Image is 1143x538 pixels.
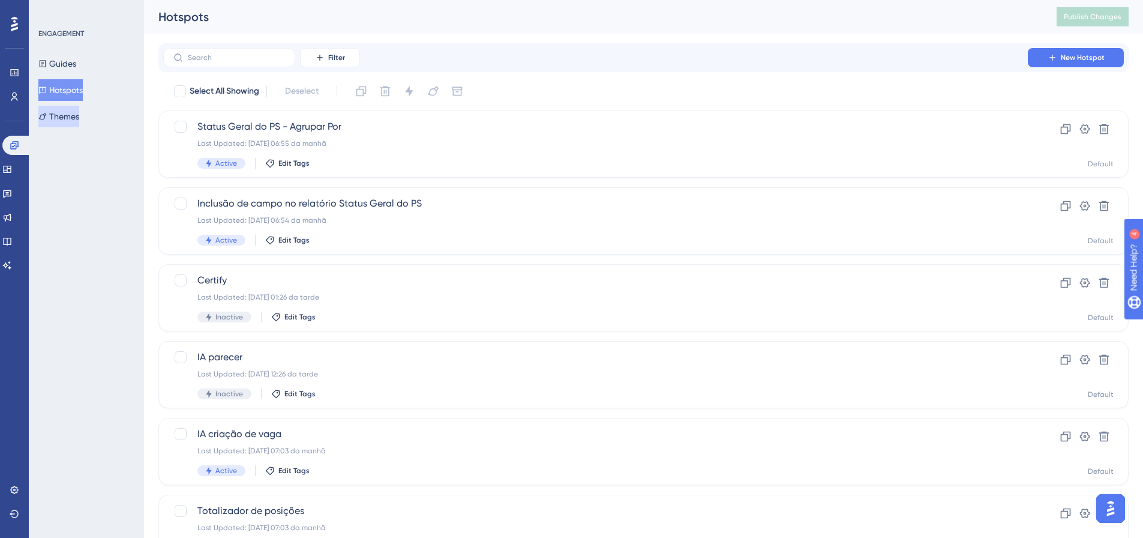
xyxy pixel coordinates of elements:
[38,29,84,38] div: ENGAGEMENT
[265,159,310,168] button: Edit Tags
[278,159,310,168] span: Edit Tags
[197,139,994,148] div: Last Updated: [DATE] 06:55 da manhã
[158,8,1027,25] div: Hotspots
[197,292,994,302] div: Last Updated: [DATE] 01:26 da tarde
[28,3,75,17] span: Need Help?
[38,53,76,74] button: Guides
[265,466,310,476] button: Edit Tags
[197,369,994,379] div: Last Updated: [DATE] 12:26 da tarde
[1061,53,1105,62] span: New Hotspot
[190,84,259,98] span: Select All Showing
[1088,390,1114,399] div: Default
[197,446,994,456] div: Last Updated: [DATE] 07:03 da manhã
[197,504,994,518] span: Totalizador de posições
[197,273,994,288] span: Certify
[83,6,87,16] div: 4
[284,312,316,322] span: Edit Tags
[300,48,360,67] button: Filter
[328,53,345,62] span: Filter
[215,159,237,168] span: Active
[197,216,994,225] div: Last Updated: [DATE] 06:54 da manhã
[188,53,285,62] input: Search
[1064,12,1121,22] span: Publish Changes
[1088,159,1114,169] div: Default
[284,389,316,399] span: Edit Tags
[1088,236,1114,246] div: Default
[215,235,237,245] span: Active
[271,389,316,399] button: Edit Tags
[1088,313,1114,322] div: Default
[1057,7,1129,26] button: Publish Changes
[274,80,329,102] button: Deselect
[215,466,237,476] span: Active
[278,466,310,476] span: Edit Tags
[197,196,994,211] span: Inclusão de campo no relatório Status Geral do PS
[265,235,310,245] button: Edit Tags
[1028,48,1124,67] button: New Hotspot
[1093,491,1129,527] iframe: UserGuiding AI Assistant Launcher
[197,523,994,533] div: Last Updated: [DATE] 07:03 da manhã
[197,119,994,134] span: Status Geral do PS - Agrupar Por
[38,106,79,127] button: Themes
[38,79,83,101] button: Hotspots
[197,427,994,441] span: IA criação de vaga
[285,84,319,98] span: Deselect
[1088,467,1114,476] div: Default
[215,312,243,322] span: Inactive
[197,350,994,364] span: IA parecer
[278,235,310,245] span: Edit Tags
[215,389,243,399] span: Inactive
[271,312,316,322] button: Edit Tags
